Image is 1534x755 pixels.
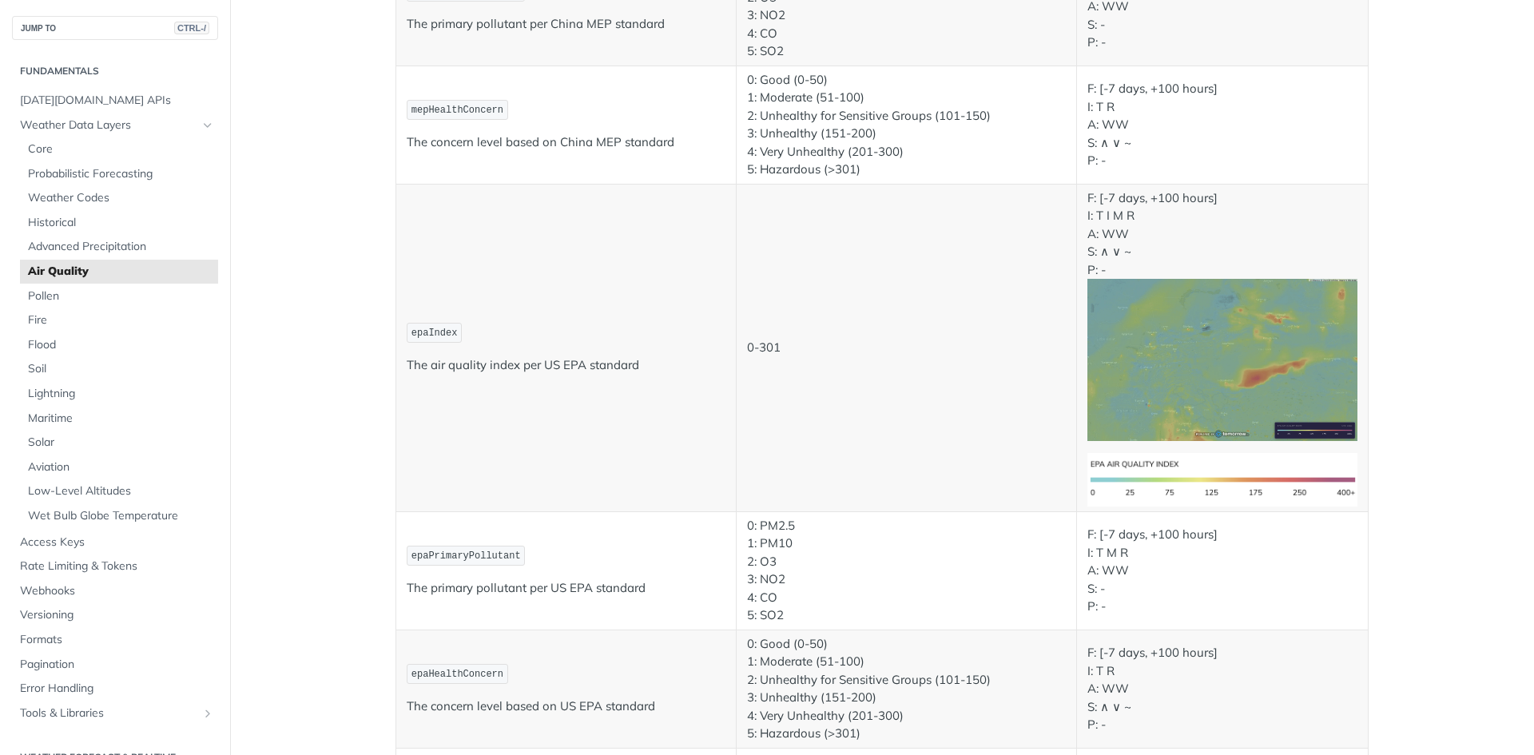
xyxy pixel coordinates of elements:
[20,431,218,455] a: Solar
[1087,644,1357,734] p: F: [-7 days, +100 hours] I: T R A: WW S: ∧ ∨ ~ P: -
[20,534,214,550] span: Access Keys
[12,603,218,627] a: Versioning
[1087,471,1357,486] span: Expand image
[12,628,218,652] a: Formats
[407,15,725,34] p: The primary pollutant per China MEP standard
[1087,189,1357,441] p: F: [-7 days, +100 hours] I: T I M R A: WW S: ∧ ∨ ~ P: -
[411,550,521,562] span: epaPrimaryPollutant
[407,697,725,716] p: The concern level based on US EPA standard
[12,16,218,40] button: JUMP TOCTRL-/
[411,328,458,339] span: epaIndex
[20,137,218,161] a: Core
[20,117,197,133] span: Weather Data Layers
[12,554,218,578] a: Rate Limiting & Tokens
[20,479,218,503] a: Low-Level Altitudes
[28,141,214,157] span: Core
[747,71,1066,179] p: 0: Good (0-50) 1: Moderate (51-100) 2: Unhealthy for Sensitive Groups (101-150) 3: Unhealthy (151...
[20,632,214,648] span: Formats
[407,133,725,152] p: The concern level based on China MEP standard
[28,215,214,231] span: Historical
[28,166,214,182] span: Probabilistic Forecasting
[20,162,218,186] a: Probabilistic Forecasting
[20,583,214,599] span: Webhooks
[28,264,214,280] span: Air Quality
[407,356,725,375] p: The air quality index per US EPA standard
[12,89,218,113] a: [DATE][DOMAIN_NAME] APIs
[28,483,214,499] span: Low-Level Altitudes
[20,186,218,210] a: Weather Codes
[28,239,214,255] span: Advanced Precipitation
[1087,526,1357,616] p: F: [-7 days, +100 hours] I: T M R A: WW S: - P: -
[411,105,503,116] span: mepHealthConcern
[1087,352,1357,367] span: Expand image
[12,530,218,554] a: Access Keys
[1087,279,1357,441] img: us_nowcast_aqi
[20,382,218,406] a: Lightning
[12,701,218,725] a: Tools & LibrariesShow subpages for Tools & Libraries
[12,579,218,603] a: Webhooks
[201,119,214,132] button: Hide subpages for Weather Data Layers
[20,333,218,357] a: Flood
[747,635,1066,743] p: 0: Good (0-50) 1: Moderate (51-100) 2: Unhealthy for Sensitive Groups (101-150) 3: Unhealthy (151...
[28,312,214,328] span: Fire
[20,93,214,109] span: [DATE][DOMAIN_NAME] APIs
[20,705,197,721] span: Tools & Libraries
[28,288,214,304] span: Pollen
[12,113,218,137] a: Weather Data LayersHide subpages for Weather Data Layers
[20,308,218,332] a: Fire
[174,22,209,34] span: CTRL-/
[20,558,214,574] span: Rate Limiting & Tokens
[747,339,1066,357] p: 0-301
[20,607,214,623] span: Versioning
[20,235,218,259] a: Advanced Precipitation
[28,361,214,377] span: Soil
[20,657,214,673] span: Pagination
[28,435,214,451] span: Solar
[28,508,214,524] span: Wet Bulb Globe Temperature
[747,517,1066,625] p: 0: PM2.5 1: PM10 2: O3 3: NO2 4: CO 5: SO2
[20,407,218,431] a: Maritime
[407,579,725,598] p: The primary pollutant per US EPA standard
[20,681,214,697] span: Error Handling
[20,504,218,528] a: Wet Bulb Globe Temperature
[20,455,218,479] a: Aviation
[201,707,214,720] button: Show subpages for Tools & Libraries
[411,669,503,680] span: epaHealthConcern
[12,653,218,677] a: Pagination
[28,459,214,475] span: Aviation
[12,64,218,78] h2: Fundamentals
[28,411,214,427] span: Maritime
[20,284,218,308] a: Pollen
[20,357,218,381] a: Soil
[20,260,218,284] a: Air Quality
[20,211,218,235] a: Historical
[28,337,214,353] span: Flood
[28,190,214,206] span: Weather Codes
[12,677,218,701] a: Error Handling
[28,386,214,402] span: Lightning
[1087,453,1357,507] img: us_nowcast_aqi
[1087,80,1357,170] p: F: [-7 days, +100 hours] I: T R A: WW S: ∧ ∨ ~ P: -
